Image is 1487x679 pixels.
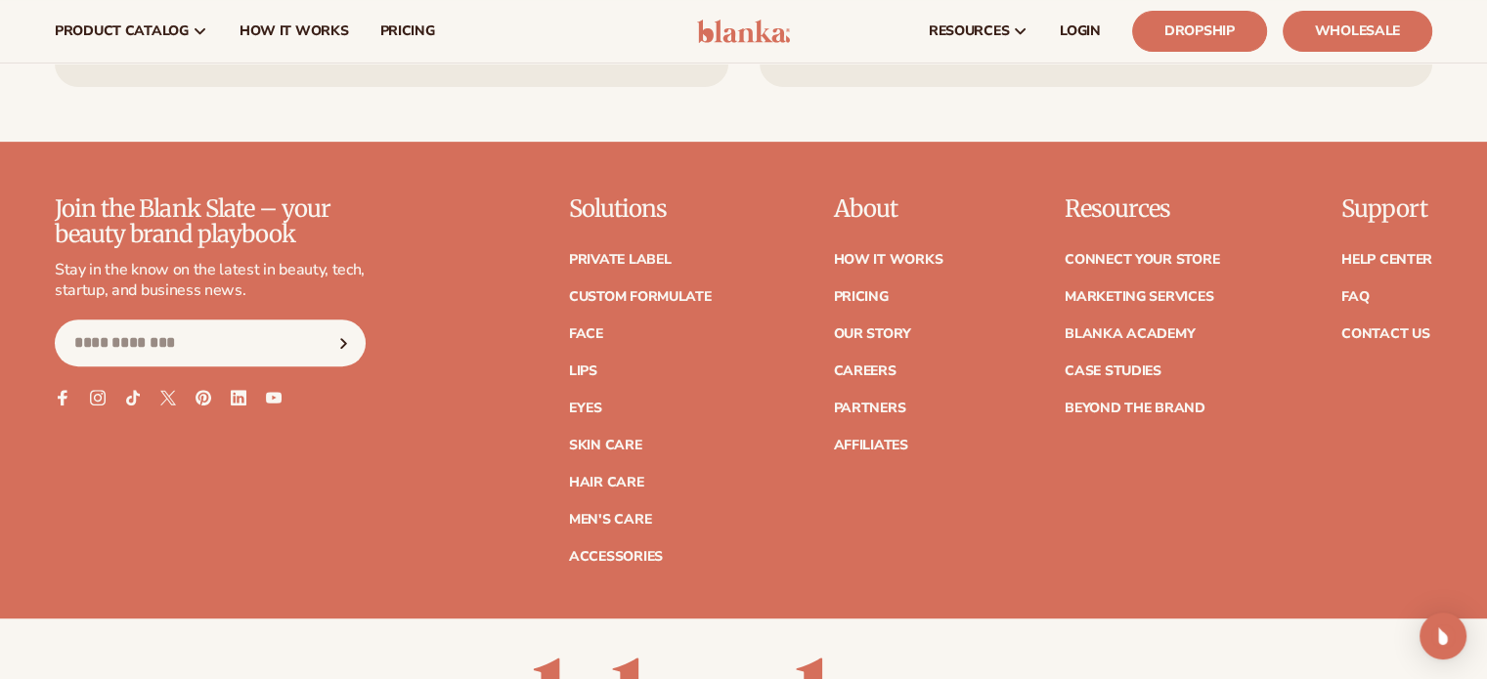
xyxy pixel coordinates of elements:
a: FAQ [1341,290,1369,304]
a: Case Studies [1065,364,1161,378]
a: Contact Us [1341,327,1429,341]
a: Help Center [1341,253,1432,267]
a: Pricing [833,290,888,304]
p: Stay in the know on the latest in beauty, tech, startup, and business news. [55,260,366,301]
a: Beyond the brand [1065,402,1205,415]
p: Resources [1065,196,1219,222]
a: Eyes [569,402,602,415]
a: Men's Care [569,513,651,527]
a: Dropship [1132,11,1267,52]
p: Support [1341,196,1432,222]
div: Open Intercom Messenger [1420,613,1466,659]
span: product catalog [55,23,189,39]
a: Skin Care [569,439,641,452]
span: resources [929,23,1009,39]
a: Careers [833,364,896,378]
p: About [833,196,942,222]
a: Private label [569,253,671,267]
span: LOGIN [1060,23,1101,39]
a: Our Story [833,327,910,341]
a: Face [569,327,603,341]
a: Custom formulate [569,290,712,304]
img: logo [697,20,790,43]
p: Join the Blank Slate – your beauty brand playbook [55,196,366,248]
a: Blanka Academy [1065,327,1195,341]
a: Hair Care [569,476,643,489]
a: Affiliates [833,439,907,452]
a: Connect your store [1065,253,1219,267]
a: Lips [569,364,597,378]
a: Wholesale [1283,11,1432,52]
a: Marketing services [1065,290,1213,304]
a: Partners [833,402,905,415]
a: How It Works [833,253,942,267]
span: How It Works [240,23,349,39]
a: Accessories [569,550,663,564]
button: Subscribe [322,319,365,366]
span: pricing [379,23,434,39]
p: Solutions [569,196,712,222]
